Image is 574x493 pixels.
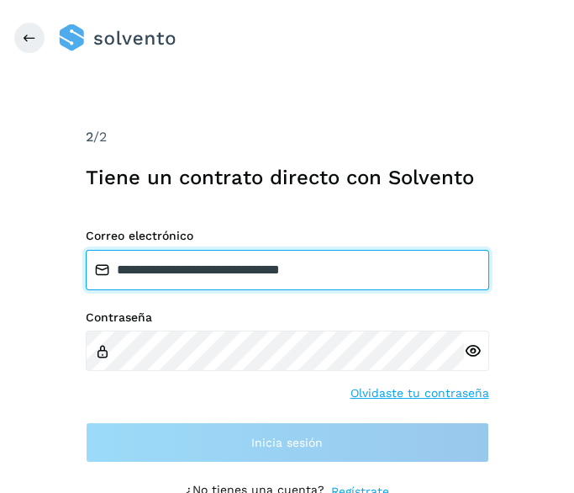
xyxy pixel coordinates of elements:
[86,422,489,463] button: Inicia sesión
[86,310,489,325] label: Contraseña
[86,127,489,147] div: /2
[86,229,489,243] label: Correo electrónico
[86,166,489,190] h1: Tiene un contrato directo con Solvento
[86,129,93,145] span: 2
[350,384,489,402] a: Olvidaste tu contraseña
[251,437,323,448] span: Inicia sesión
